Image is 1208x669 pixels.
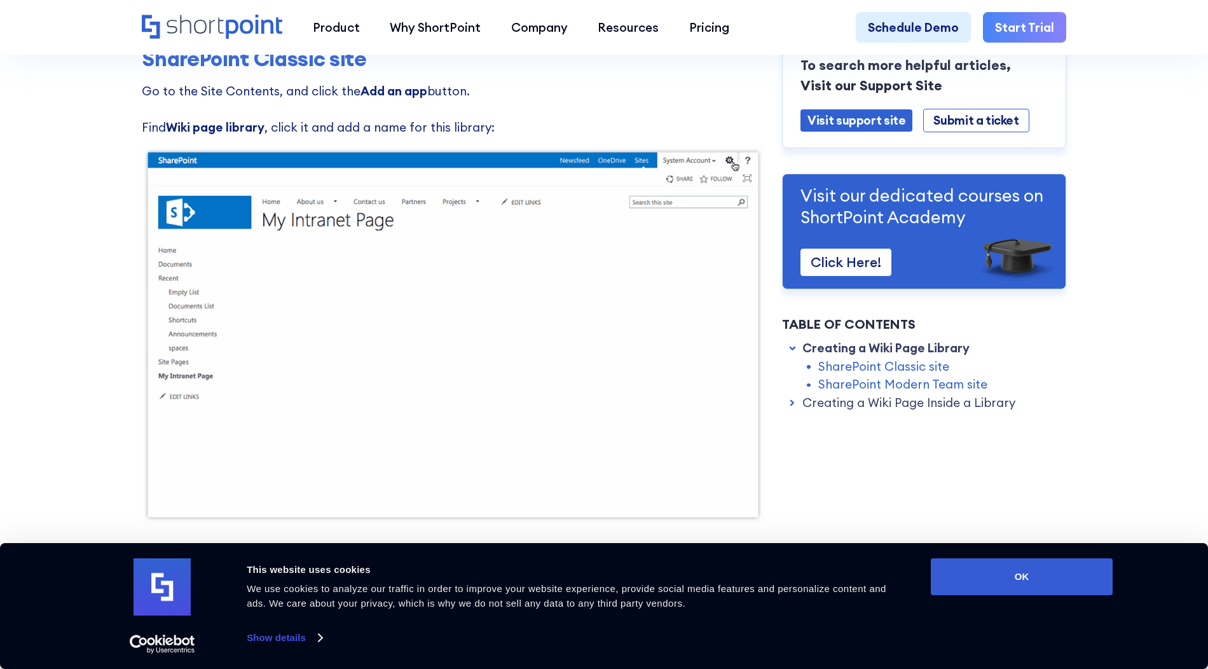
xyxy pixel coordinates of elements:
[511,18,568,37] div: Company
[496,12,583,43] a: Company
[313,18,360,37] div: Product
[360,83,427,99] strong: Add an app
[142,46,764,72] h3: SharePoint Classic site
[247,628,322,647] a: Show details
[782,315,1066,334] div: Table of Contents
[800,109,912,132] a: Visit support site
[818,357,949,376] a: SharePoint Classic site
[802,394,1015,412] a: Creating a Wiki Page Inside a Library
[374,12,496,43] a: Why ShortPoint
[689,18,729,37] div: Pricing
[800,55,1048,96] p: To search more helpful articles, Visit our Support Site
[582,12,674,43] a: Resources
[298,12,375,43] a: Product
[142,15,282,41] a: Home
[247,562,902,577] div: This website uses cookies
[390,18,481,37] div: Why ShortPoint
[247,583,886,609] span: We use cookies to analyze our traffic in order to improve your website experience, provide social...
[134,558,191,616] img: logo
[923,109,1029,132] a: Submit a ticket
[818,375,987,394] a: SharePoint Modern Team site
[598,18,659,37] div: Resources
[931,558,1113,595] button: OK
[107,635,218,654] a: Usercentrics Cookiebot - opens in a new window
[802,339,970,357] a: Creating a Wiki Page Library
[800,184,1048,228] p: Visit our dedicated courses on ShortPoint Academy
[983,12,1066,43] a: Start Trial
[856,12,971,43] a: Schedule Demo
[800,249,891,276] a: Click Here!
[166,120,264,135] strong: Wiki page library
[142,82,764,137] p: Go to the Site Contents, and click the button. Find , click it and add a name for this library:
[674,12,745,43] a: Pricing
